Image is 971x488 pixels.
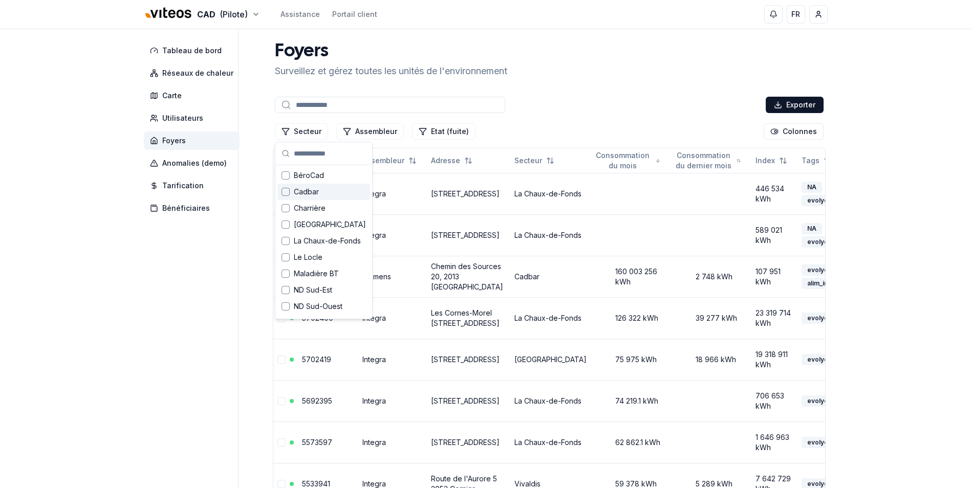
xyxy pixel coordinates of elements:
[802,182,822,193] div: NA
[431,156,460,166] span: Adresse
[302,479,330,488] a: 5533941
[802,223,822,234] div: NA
[275,41,507,62] h1: Foyers
[302,396,332,405] a: 5692395
[294,170,324,181] span: BéroCad
[802,236,854,248] div: evolyconnect
[358,339,427,380] td: Integra
[220,8,248,20] span: (Pilote)
[802,195,854,206] div: evolyconnect
[294,301,342,312] span: ND Sud-Ouest
[589,152,667,169] button: Sorted descending. Click to sort ascending.
[294,187,319,197] span: Cadbar
[510,380,591,422] td: La Chaux-de-Fonds
[675,354,747,365] div: 18 966 kWh
[787,5,805,24] button: FR
[162,113,203,123] span: Utilisateurs
[294,285,332,295] span: ND Sud-Est
[756,156,775,166] span: Index
[277,397,286,405] button: Sélectionner la ligne
[144,41,244,60] a: Tableau de bord
[764,123,824,140] button: Cocher les colonnes
[162,136,186,146] span: Foyers
[144,86,244,105] a: Carte
[795,152,838,169] button: Not sorted. Click to sort ascending.
[275,123,328,140] button: Filtrer les lignes
[144,176,244,195] a: Tarification
[756,225,793,246] div: 589 021 kWh
[595,150,651,171] span: Consommation du mois
[802,395,854,407] div: evolyconnect
[595,437,667,448] div: 62 862.1 kWh
[510,339,591,380] td: [GEOGRAPHIC_DATA]
[332,9,377,19] a: Portail client
[791,9,800,19] span: FR
[302,438,332,447] a: 5573597
[431,308,500,327] a: Les Cornes-Morel [STREET_ADDRESS]
[162,91,182,101] span: Carte
[595,354,667,365] div: 75 975 kWh
[508,152,560,169] button: Not sorted. Click to sort ascending.
[358,256,427,297] td: Siemens
[756,184,793,204] div: 446 534 kWh
[802,354,854,365] div: evolyconnect
[144,4,260,26] button: CAD(Pilote)
[162,203,210,213] span: Bénéficiaires
[294,219,366,230] span: [GEOGRAPHIC_DATA]
[756,349,793,370] div: 19 318 911 kWh
[510,422,591,463] td: La Chaux-de-Fonds
[358,380,427,422] td: Integra
[358,422,427,463] td: Integra
[749,152,793,169] button: Not sorted. Click to sort ascending.
[510,214,591,256] td: La Chaux-de-Fonds
[162,68,233,78] span: Réseaux de chaleur
[144,64,244,82] a: Réseaux de chaleur
[431,396,500,405] a: [STREET_ADDRESS]
[144,1,193,26] img: Viteos - CAD Logo
[802,278,850,289] div: alim_interne
[294,269,339,279] span: Maladière BT
[802,264,854,276] div: evolyconnect
[802,156,819,166] span: Tags
[336,123,404,140] button: Filtrer les lignes
[277,480,286,488] button: Sélectionner la ligne
[425,152,479,169] button: Not sorted. Click to sort ascending.
[294,252,322,262] span: Le Locle
[766,97,824,113] button: Exporter
[280,9,320,19] a: Assistance
[510,256,591,297] td: Cadbar
[431,231,500,239] a: [STREET_ADDRESS]
[275,64,507,78] p: Surveillez et gérez toutes les unités de l'environnement
[362,156,404,166] span: Assembleur
[431,262,503,291] a: Chemin des Sources 20, 2013 [GEOGRAPHIC_DATA]
[756,391,793,411] div: 706 653 kWh
[675,272,747,282] div: 2 748 kWh
[756,432,793,453] div: 1 646 963 kWh
[162,46,222,56] span: Tableau de bord
[756,267,793,287] div: 107 951 kWh
[510,173,591,214] td: La Chaux-de-Fonds
[358,214,427,256] td: Integra
[294,203,326,213] span: Charrière
[756,308,793,328] div: 23 319 714 kWh
[358,173,427,214] td: Integra
[302,355,331,364] a: 5702419
[669,152,747,169] button: Not sorted. Click to sort ascending.
[595,313,667,323] div: 126 322 kWh
[510,297,591,339] td: La Chaux-de-Fonds
[675,313,747,323] div: 39 277 kWh
[675,150,733,171] span: Consommation du dernier mois
[144,154,244,172] a: Anomalies (demo)
[302,314,333,322] a: 5702400
[294,236,361,246] span: La Chaux-de-Fonds
[595,396,667,406] div: 74 219.1 kWh
[197,8,215,20] span: CAD
[144,131,244,150] a: Foyers
[802,437,854,448] div: evolyconnect
[277,356,286,364] button: Sélectionner la ligne
[294,318,366,328] span: [GEOGRAPHIC_DATA]
[144,109,244,127] a: Utilisateurs
[144,199,244,217] a: Bénéficiaires
[431,438,500,447] a: [STREET_ADDRESS]
[162,158,227,168] span: Anomalies (demo)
